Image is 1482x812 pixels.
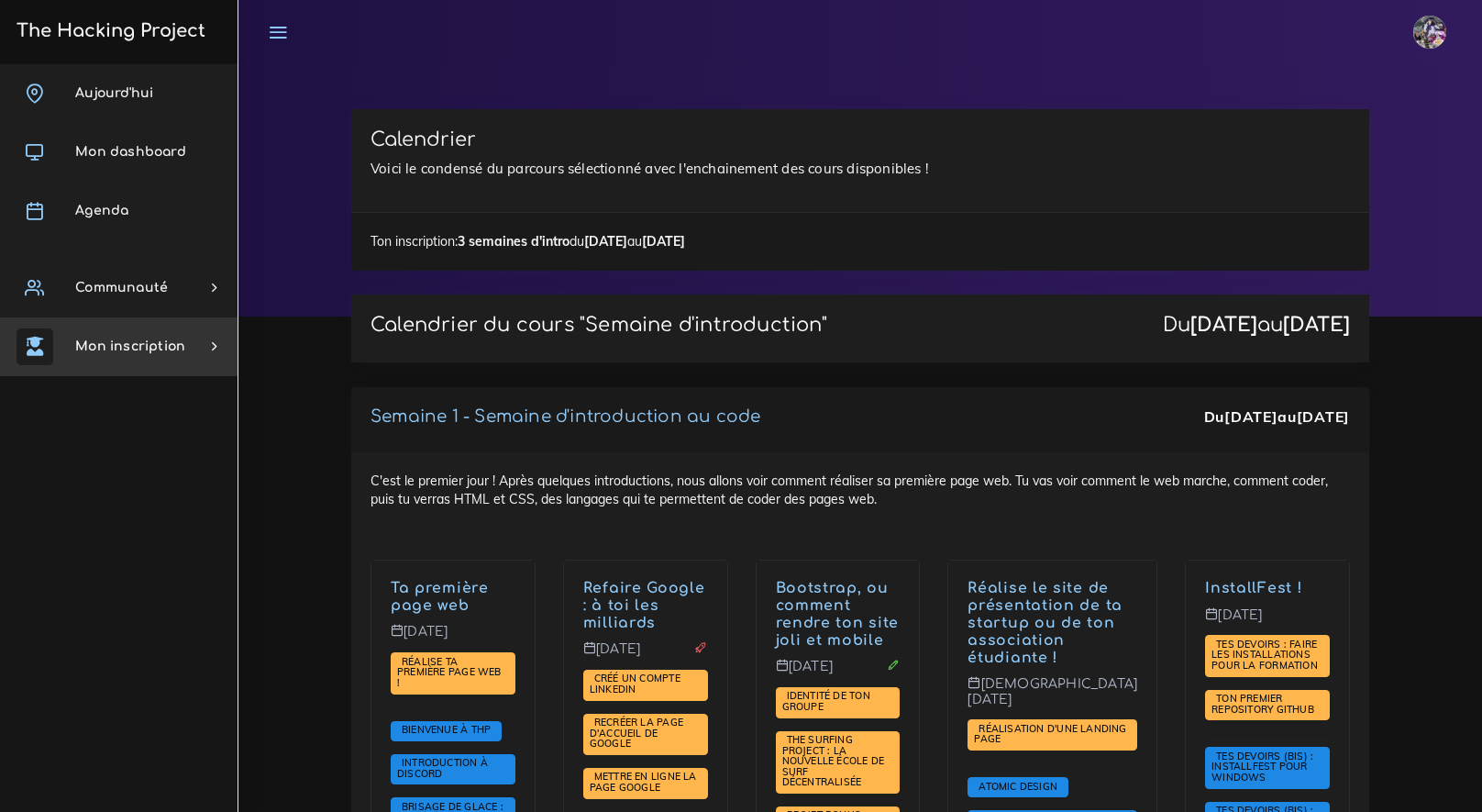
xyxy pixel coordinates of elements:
[397,723,495,736] span: Bienvenue à THP
[397,756,488,780] span: Introduction à Discord
[1283,314,1350,336] strong: [DATE]
[75,86,153,100] span: Aujourd'hui
[391,580,489,614] a: Ta première page web
[397,655,502,689] a: Réalise ta première page web !
[1211,751,1313,784] a: Tes devoirs (bis) : Installfest pour Windows
[1224,407,1277,426] strong: [DATE]
[351,212,1369,270] div: Ton inscription: du au
[1211,693,1319,717] a: Ton premier repository GitHub
[583,641,708,671] p: [DATE]
[590,771,697,795] a: Mettre en ligne la page Google
[1190,314,1257,336] strong: [DATE]
[1205,580,1302,596] a: InstallFest !
[974,780,1062,793] a: Atomic Design
[11,21,205,41] h3: The Hacking Project
[370,128,1350,151] h3: Calendrier
[370,158,1350,180] p: Voici le condensé du parcours sélectionné avec l'enchainement des cours disponibles !
[75,339,185,353] span: Mon inscription
[590,672,680,695] span: Créé un compte LinkedIn
[1211,692,1319,716] span: Ton premier repository GitHub
[642,233,685,250] strong: [DATE]
[458,233,570,250] strong: 3 semaines d'intro
[974,722,1126,746] span: Réalisation d'une landing page
[968,580,1123,665] a: Réalise le site de présentation de ta startup ou de ton association étudiante !
[782,733,885,788] span: The Surfing Project : la nouvelle école de surf décentralisée
[370,314,827,337] p: Calendrier du cours "Semaine d'introduction"
[391,624,515,653] p: [DATE]
[776,659,901,688] p: [DATE]
[974,723,1126,747] a: Réalisation d'une landing page
[782,689,870,713] span: Identité de ton groupe
[590,673,680,696] a: Créé un compte LinkedIn
[397,724,495,737] a: Bienvenue à THP
[583,580,705,631] a: Refaire Google : à toi les milliards
[782,690,870,714] a: Identité de ton groupe
[1297,407,1350,426] strong: [DATE]
[397,757,488,781] a: Introduction à Discord
[1211,638,1322,672] span: Tes devoirs : faire les installations pour la formation
[1211,750,1313,784] span: Tes devoirs (bis) : Installfest pour Windows
[1413,16,1446,49] img: eg54bupqcshyolnhdacp.jpg
[1211,639,1322,673] a: Tes devoirs : faire les installations pour la formation
[776,580,900,648] a: Bootstrap, ou comment rendre ton site joli et mobile
[590,717,683,751] a: Recréer la page d'accueil de Google
[1205,607,1330,637] p: [DATE]
[1163,314,1350,337] div: Du au
[590,716,683,750] span: Recréer la page d'accueil de Google
[370,407,760,426] a: Semaine 1 - Semaine d'introduction au code
[584,233,627,250] strong: [DATE]
[75,281,168,295] span: Communauté
[782,734,885,789] a: The Surfing Project : la nouvelle école de surf décentralisée
[968,676,1137,721] p: [DEMOGRAPHIC_DATA][DATE]
[1204,406,1350,428] div: Du au
[75,204,128,217] span: Agenda
[75,145,186,159] span: Mon dashboard
[590,770,697,794] span: Mettre en ligne la page Google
